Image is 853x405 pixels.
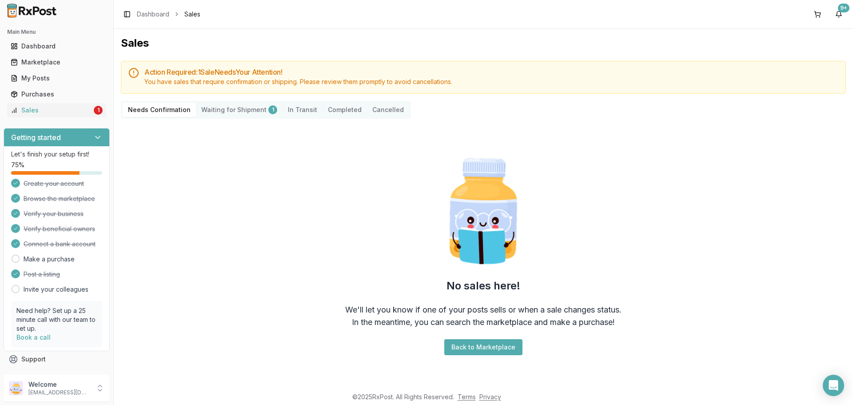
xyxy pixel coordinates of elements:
[479,393,501,401] a: Privacy
[268,105,277,114] div: 1
[4,87,110,101] button: Purchases
[24,225,95,233] span: Verify beneficial owners
[4,71,110,85] button: My Posts
[121,36,846,50] h1: Sales
[11,106,92,115] div: Sales
[823,375,844,396] div: Open Intercom Messenger
[838,4,849,12] div: 9+
[144,77,838,86] div: You have sales that require confirmation or shipping. Please review them promptly to avoid cancel...
[9,381,23,395] img: User avatar
[4,103,110,117] button: Sales1
[24,270,60,279] span: Post a listing
[11,74,103,83] div: My Posts
[4,4,60,18] img: RxPost Logo
[7,28,106,36] h2: Main Menu
[4,351,110,367] button: Support
[426,154,540,268] img: Smart Pill Bottle
[144,68,838,76] h5: Action Required: 1 Sale Need s Your Attention!
[4,39,110,53] button: Dashboard
[28,389,90,396] p: [EMAIL_ADDRESS][DOMAIN_NAME]
[11,160,24,169] span: 75 %
[323,103,367,117] button: Completed
[24,240,96,249] span: Connect a bank account
[24,285,88,294] a: Invite your colleagues
[444,339,522,355] button: Back to Marketplace
[11,42,103,51] div: Dashboard
[7,102,106,118] a: Sales1
[345,304,622,316] div: We'll let you know if one of your posts sells or when a sale changes status.
[4,367,110,383] button: Feedback
[4,55,110,69] button: Marketplace
[24,255,75,264] a: Make a purchase
[24,179,84,188] span: Create your account
[196,103,283,117] button: Waiting for Shipment
[137,10,200,19] nav: breadcrumb
[28,380,90,389] p: Welcome
[7,38,106,54] a: Dashboard
[11,150,102,159] p: Let's finish your setup first!
[137,10,169,19] a: Dashboard
[7,54,106,70] a: Marketplace
[446,279,520,293] h2: No sales here!
[16,306,97,333] p: Need help? Set up a 25 minute call with our team to set up.
[352,316,615,329] div: In the meantime, you can search the marketplace and make a purchase!
[7,70,106,86] a: My Posts
[24,194,95,203] span: Browse the marketplace
[11,58,103,67] div: Marketplace
[7,86,106,102] a: Purchases
[123,103,196,117] button: Needs Confirmation
[16,333,51,341] a: Book a call
[94,106,103,115] div: 1
[11,132,61,143] h3: Getting started
[367,103,409,117] button: Cancelled
[832,7,846,21] button: 9+
[283,103,323,117] button: In Transit
[458,393,476,401] a: Terms
[24,209,84,218] span: Verify your business
[21,371,52,380] span: Feedback
[11,90,103,99] div: Purchases
[184,10,200,19] span: Sales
